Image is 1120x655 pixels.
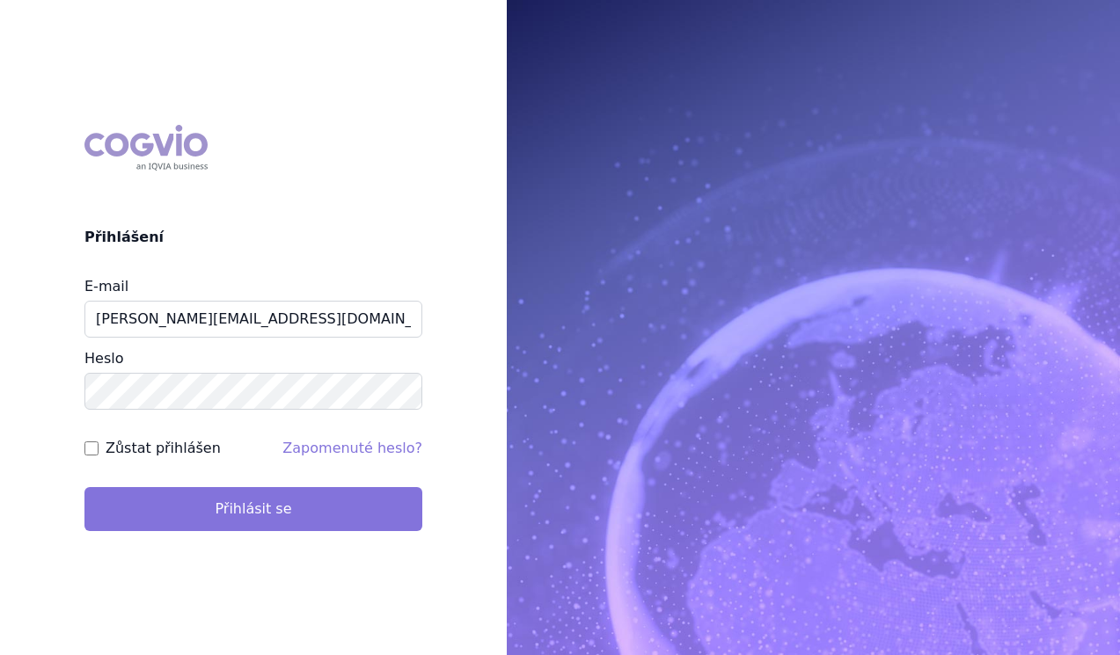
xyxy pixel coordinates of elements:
label: Heslo [84,350,123,367]
label: Zůstat přihlášen [106,438,221,459]
button: Přihlásit se [84,487,422,531]
label: E-mail [84,278,128,295]
h2: Přihlášení [84,227,422,248]
div: COGVIO [84,125,208,171]
a: Zapomenuté heslo? [282,440,422,456]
